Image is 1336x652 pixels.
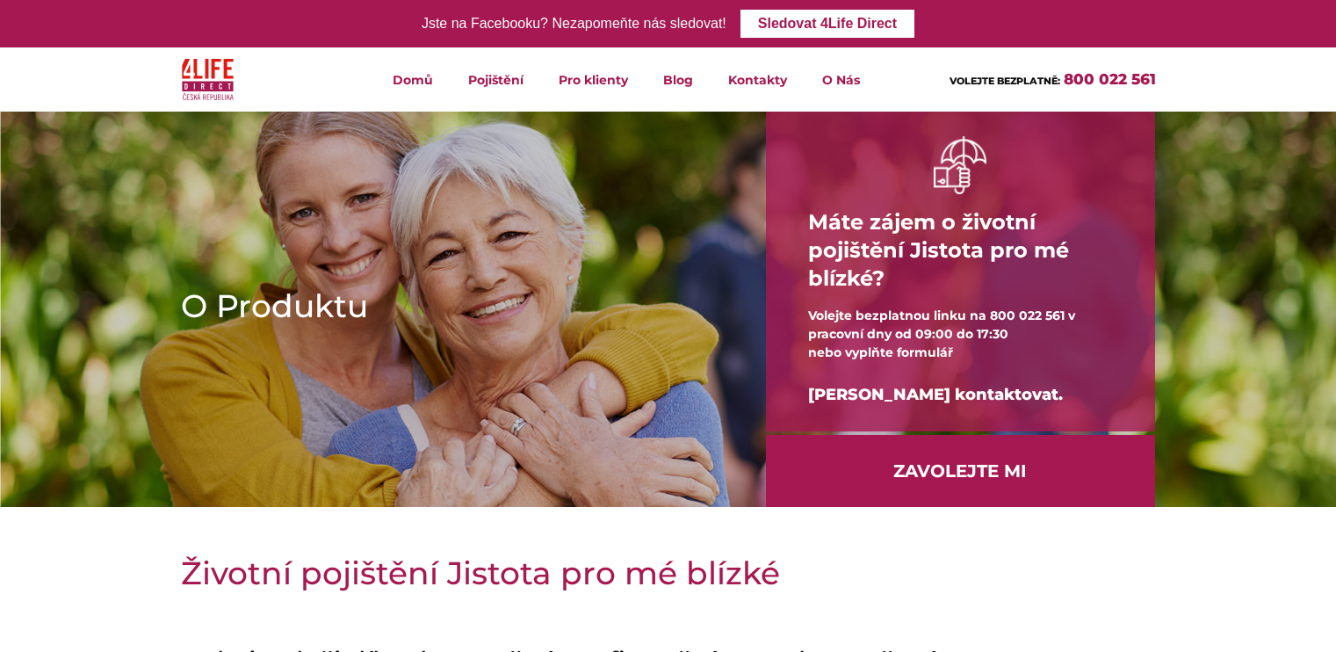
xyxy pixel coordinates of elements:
[766,435,1155,507] a: ZAVOLEJTE MI
[950,75,1060,87] span: VOLEJTE BEZPLATNĚ:
[808,362,1113,428] div: [PERSON_NAME] kontaktovat.
[1064,70,1156,88] a: 800 022 561
[646,47,711,112] a: Blog
[740,10,914,38] a: Sledovat 4Life Direct
[375,47,451,112] a: Domů
[934,136,986,193] img: ruka držící deštník bilá ikona
[808,194,1113,307] h4: Máte zájem o životní pojištění Jistota pro mé blízké?
[181,551,1156,595] h1: Životní pojištění Jistota pro mé blízké
[181,284,710,328] h1: O Produktu
[808,308,1075,360] span: Volejte bezplatnou linku na 800 022 561 v pracovní dny od 09:00 do 17:30 nebo vyplňte formulář
[182,54,235,105] img: 4Life Direct Česká republika logo
[422,11,726,37] div: Jste na Facebooku? Nezapomeňte nás sledovat!
[711,47,805,112] a: Kontakty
